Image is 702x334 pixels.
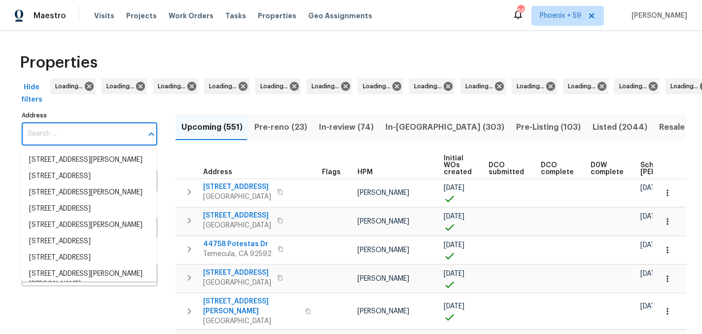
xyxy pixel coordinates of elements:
[106,81,138,91] span: Loading...
[203,211,271,221] span: [STREET_ADDRESS]
[203,221,271,230] span: [GEOGRAPHIC_DATA]
[460,78,506,94] div: Loading...
[203,239,272,249] span: 44758 Potestas Dr
[619,81,651,91] span: Loading...
[670,81,702,91] span: Loading...
[563,78,608,94] div: Loading...
[512,78,557,94] div: Loading...
[516,120,581,134] span: Pre-Listing (103)
[16,78,47,109] button: Hide filters
[203,192,271,202] span: [GEOGRAPHIC_DATA]
[209,81,241,91] span: Loading...
[319,120,374,134] span: In-review (74)
[640,162,696,176] span: Scheduled [PERSON_NAME]
[517,6,524,16] div: 669
[444,242,464,249] span: [DATE]
[640,242,661,249] span: [DATE]
[640,270,661,277] span: [DATE]
[158,81,189,91] span: Loading...
[203,297,299,316] span: [STREET_ADDRESS][PERSON_NAME]
[21,152,157,168] li: [STREET_ADDRESS][PERSON_NAME]
[225,12,246,19] span: Tasks
[20,81,43,106] span: Hide filters
[203,268,271,278] span: [STREET_ADDRESS]
[568,81,599,91] span: Loading...
[307,78,352,94] div: Loading...
[55,81,87,91] span: Loading...
[541,162,574,176] span: DCO complete
[21,201,157,217] li: [STREET_ADDRESS]
[21,250,157,266] li: [STREET_ADDRESS]
[322,169,341,176] span: Flags
[203,182,271,192] span: [STREET_ADDRESS]
[204,78,249,94] div: Loading...
[181,120,243,134] span: Upcoming (551)
[50,78,96,94] div: Loading...
[444,185,464,191] span: [DATE]
[312,81,343,91] span: Loading...
[308,11,372,21] span: Geo Assignments
[358,78,403,94] div: Loading...
[363,81,394,91] span: Loading...
[591,162,624,176] span: D0W complete
[640,185,661,191] span: [DATE]
[94,11,114,21] span: Visits
[628,11,687,21] span: [PERSON_NAME]
[144,127,158,141] button: Close
[409,78,455,94] div: Loading...
[21,266,157,293] li: [STREET_ADDRESS][PERSON_NAME][PERSON_NAME]
[258,11,296,21] span: Properties
[203,249,272,259] span: Temecula, CA 92592
[203,278,271,288] span: [GEOGRAPHIC_DATA]
[444,303,464,310] span: [DATE]
[386,120,504,134] span: In-[GEOGRAPHIC_DATA] (303)
[357,189,409,196] span: [PERSON_NAME]
[357,218,409,225] span: [PERSON_NAME]
[203,169,232,176] span: Address
[540,11,581,21] span: Phoenix + 59
[21,168,157,185] li: [STREET_ADDRESS]
[489,162,524,176] span: DCO submitted
[126,11,157,21] span: Projects
[357,247,409,254] span: [PERSON_NAME]
[21,217,157,233] li: [STREET_ADDRESS][PERSON_NAME]
[640,303,661,310] span: [DATE]
[444,155,472,176] span: Initial WOs created
[254,120,307,134] span: Pre-reno (23)
[517,81,548,91] span: Loading...
[357,308,409,315] span: [PERSON_NAME]
[21,185,157,201] li: [STREET_ADDRESS][PERSON_NAME]
[153,78,198,94] div: Loading...
[593,120,647,134] span: Listed (2044)
[640,213,661,220] span: [DATE]
[357,275,409,282] span: [PERSON_NAME]
[203,316,299,326] span: [GEOGRAPHIC_DATA]
[20,58,98,68] span: Properties
[444,270,464,277] span: [DATE]
[465,81,497,91] span: Loading...
[414,81,446,91] span: Loading...
[614,78,660,94] div: Loading...
[102,78,147,94] div: Loading...
[21,233,157,250] li: [STREET_ADDRESS]
[255,78,301,94] div: Loading...
[34,11,66,21] span: Maestro
[260,81,292,91] span: Loading...
[444,213,464,220] span: [DATE]
[357,169,373,176] span: HPM
[22,122,142,146] input: Search ...
[169,11,213,21] span: Work Orders
[22,112,157,118] label: Address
